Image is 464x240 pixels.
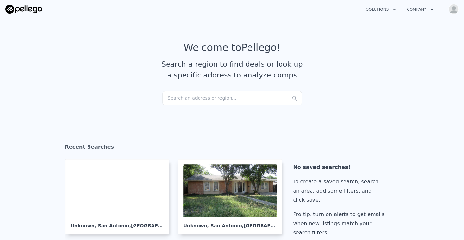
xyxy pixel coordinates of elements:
a: Unknown, San Antonio,[GEOGRAPHIC_DATA] 78223 [178,159,287,234]
div: No saved searches! [293,163,387,172]
div: Unknown , San Antonio [183,217,277,229]
div: Recent Searches [65,138,399,159]
a: Unknown, San Antonio,[GEOGRAPHIC_DATA] 78203 [65,159,175,234]
div: Unknown , San Antonio [71,217,164,229]
button: Solutions [361,4,402,15]
div: Search an address or region... [162,91,302,105]
span: , [GEOGRAPHIC_DATA] 78223 [242,223,314,228]
img: avatar [448,4,459,14]
img: Pellego [5,5,42,14]
div: Search a region to find deals or look up a specific address to analyze comps [159,59,305,80]
div: Welcome to Pellego ! [184,42,280,54]
div: To create a saved search, search an area, add some filters, and click save. [293,177,387,205]
div: Pro tip: turn on alerts to get emails when new listings match your search filters. [293,210,387,237]
span: , [GEOGRAPHIC_DATA] 78203 [129,223,202,228]
button: Company [402,4,439,15]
